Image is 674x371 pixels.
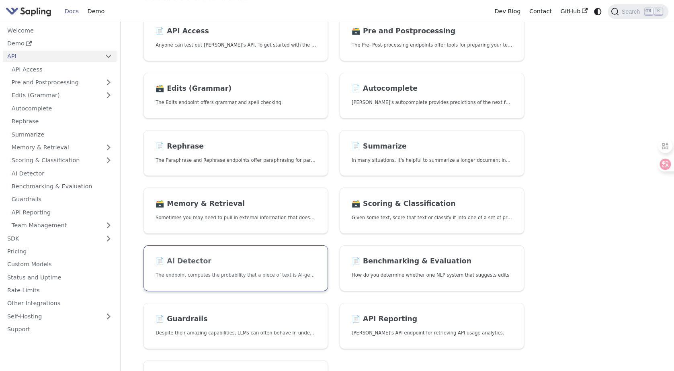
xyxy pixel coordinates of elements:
a: 🗃️ Pre and PostprocessingThe Pre- Post-processing endpoints offer tools for preparing your text d... [340,15,524,61]
a: 📄️ GuardrailsDespite their amazing capabilities, LLMs can often behave in undesired [143,303,328,349]
a: 📄️ SummarizeIn many situations, it's helpful to summarize a longer document into a shorter, more ... [340,130,524,176]
button: Search (Ctrl+K) [608,4,668,19]
a: Edits (Grammar) [7,90,117,101]
a: 🗃️ Edits (Grammar)The Edits endpoint offers grammar and spell checking. [143,73,328,119]
h2: Scoring & Classification [352,200,512,208]
a: Support [3,324,117,335]
p: In many situations, it's helpful to summarize a longer document into a shorter, more easily diges... [352,157,512,164]
button: Expand sidebar category 'SDK' [100,232,117,244]
a: Docs [60,5,83,18]
h2: Benchmarking & Evaluation [352,257,512,266]
a: GitHub [556,5,592,18]
a: 📄️ API Reporting[PERSON_NAME]'s API endpoint for retrieving API usage analytics. [340,303,524,349]
a: Autocomplete [7,102,117,114]
a: 📄️ AI DetectorThe endpoint computes the probability that a piece of text is AI-generated, [143,245,328,291]
a: Team Management [7,220,117,231]
a: API [3,51,100,62]
a: Memory & Retrieval [7,142,117,153]
a: Summarize [7,128,117,140]
p: The endpoint computes the probability that a piece of text is AI-generated, [156,271,316,279]
a: Other Integrations [3,298,117,309]
p: The Edits endpoint offers grammar and spell checking. [156,99,316,106]
p: Anyone can test out Sapling's API. To get started with the API, simply: [156,41,316,49]
kbd: K [654,8,662,15]
a: 🗃️ Memory & RetrievalSometimes you may need to pull in external information that doesn't fit in t... [143,188,328,234]
a: Guardrails [7,194,117,205]
p: The Paraphrase and Rephrase endpoints offer paraphrasing for particular styles. [156,157,316,164]
p: How do you determine whether one NLP system that suggests edits [352,271,512,279]
h2: Rephrase [156,142,316,151]
a: Rephrase [7,116,117,127]
a: Dev Blog [490,5,524,18]
h2: Autocomplete [352,84,512,93]
h2: Memory & Retrieval [156,200,316,208]
h2: API Access [156,27,316,36]
a: API Access [7,63,117,75]
h2: Guardrails [156,315,316,324]
a: 📄️ Autocomplete[PERSON_NAME]'s autocomplete provides predictions of the next few characters or words [340,73,524,119]
p: The Pre- Post-processing endpoints offer tools for preparing your text data for ingestation as we... [352,41,512,49]
a: 🗃️ Scoring & ClassificationGiven some text, score that text or classify it into one of a set of p... [340,188,524,234]
button: Switch between dark and light mode (currently system mode) [592,6,604,17]
h2: API Reporting [352,315,512,324]
p: Given some text, score that text or classify it into one of a set of pre-specified categories. [352,214,512,222]
a: AI Detector [7,167,117,179]
a: Status and Uptime [3,271,117,283]
a: Benchmarking & Evaluation [7,181,117,192]
a: Custom Models [3,259,117,270]
a: Sapling.ai [6,6,54,17]
a: Welcome [3,24,117,36]
a: Pre and Postprocessing [7,77,117,88]
h2: Pre and Postprocessing [352,27,512,36]
a: 📄️ Benchmarking & EvaluationHow do you determine whether one NLP system that suggests edits [340,245,524,291]
a: Scoring & Classification [7,155,117,166]
img: Sapling.ai [6,6,51,17]
a: Pricing [3,246,117,257]
a: 📄️ API AccessAnyone can test out [PERSON_NAME]'s API. To get started with the API, simply: [143,15,328,61]
p: Despite their amazing capabilities, LLMs can often behave in undesired [156,329,316,337]
button: Collapse sidebar category 'API' [100,51,117,62]
a: 📄️ RephraseThe Paraphrase and Rephrase endpoints offer paraphrasing for particular styles. [143,130,328,176]
a: Self-Hosting [3,310,117,322]
p: Sapling's API endpoint for retrieving API usage analytics. [352,329,512,337]
span: Search [619,8,645,15]
a: Rate Limits [3,285,117,296]
a: Contact [525,5,556,18]
h2: Edits (Grammar) [156,84,316,93]
h2: Summarize [352,142,512,151]
p: Sometimes you may need to pull in external information that doesn't fit in the context size of an... [156,214,316,222]
a: API Reporting [7,206,117,218]
a: SDK [3,232,100,244]
a: Demo [3,38,117,49]
a: Demo [83,5,109,18]
p: Sapling's autocomplete provides predictions of the next few characters or words [352,99,512,106]
h2: AI Detector [156,257,316,266]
